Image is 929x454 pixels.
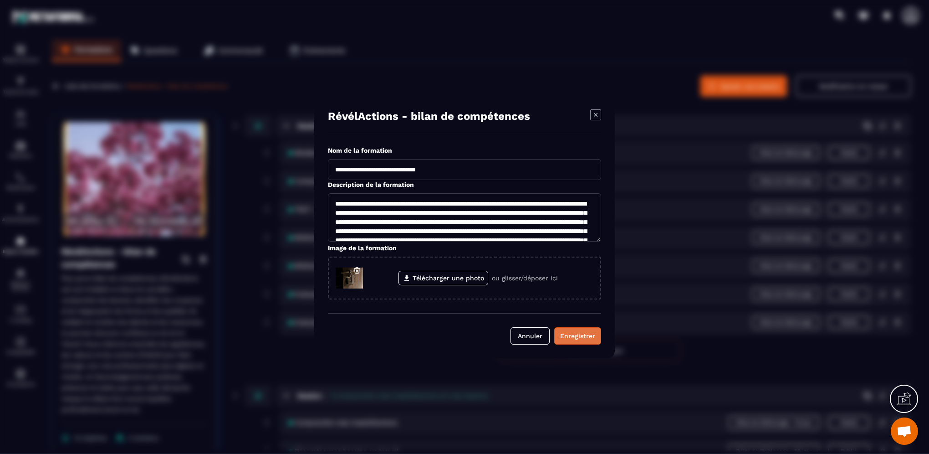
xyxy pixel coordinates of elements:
div: Enregistrer [560,331,595,340]
p: RévélActions - bilan de compétences [328,110,530,123]
label: Image de la formation [328,244,397,252]
label: Description de la formation [328,181,414,188]
a: Ouvrir le chat [891,418,918,445]
label: Télécharger une photo [398,271,488,285]
button: Annuler [510,327,550,345]
p: ou glisser/déposer ici [492,274,558,282]
label: Nom de la formation [328,147,392,154]
button: Enregistrer [554,327,601,345]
